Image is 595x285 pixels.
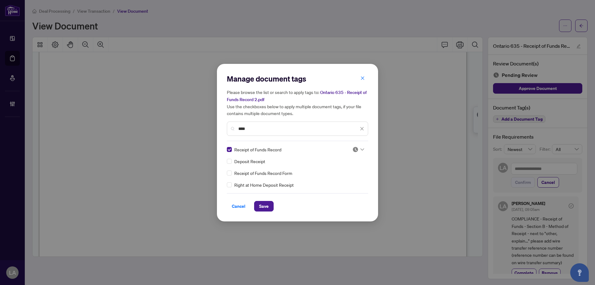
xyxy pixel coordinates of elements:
h5: Please browse the list or search to apply tags to: Use the checkboxes below to apply multiple doc... [227,89,368,117]
span: close [360,76,365,80]
button: Open asap [570,263,589,282]
span: Receipt of Funds Record [234,146,281,153]
span: Ontario 635 - Receipt of Funds Record 2.pdf [227,90,367,102]
span: close [360,127,364,131]
button: Save [254,201,274,212]
span: Save [259,201,269,211]
h2: Manage document tags [227,74,368,84]
span: Receipt of Funds Record Form [234,170,292,176]
img: status [352,146,359,153]
button: Cancel [227,201,250,212]
span: Cancel [232,201,245,211]
span: Deposit Receipt [234,158,265,165]
span: Right at Home Deposit Receipt [234,181,294,188]
span: Pending Review [352,146,364,153]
